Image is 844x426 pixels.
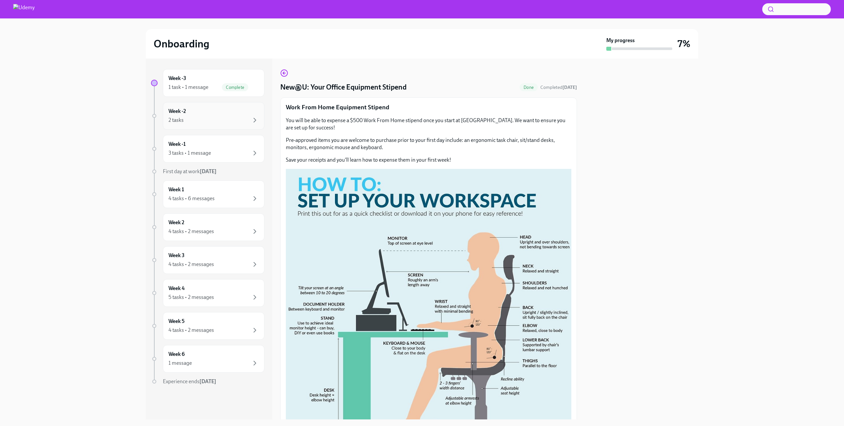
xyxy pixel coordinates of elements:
div: 4 tasks • 6 messages [168,195,215,202]
h6: Week 2 [168,219,184,226]
span: Completed [540,85,577,90]
h4: New@U: Your Office Equipment Stipend [280,82,407,92]
div: 5 tasks • 2 messages [168,294,214,301]
div: 3 tasks • 1 message [168,149,211,157]
p: Pre-approved items you are welcome to purchase prior to your first day include: an ergonomic task... [286,137,571,151]
h6: Week -3 [168,75,186,82]
strong: [DATE] [562,85,577,90]
span: Experience ends [163,378,216,385]
div: 4 tasks • 2 messages [168,327,214,334]
a: Week -31 task • 1 messageComplete [151,69,264,97]
h6: Week -2 [168,108,186,115]
a: Week 14 tasks • 6 messages [151,180,264,208]
a: Week 24 tasks • 2 messages [151,213,264,241]
div: 1 task • 1 message [168,84,208,91]
span: First day at work [163,168,217,174]
span: Done [520,85,538,90]
div: 4 tasks • 2 messages [168,261,214,268]
div: 4 tasks • 2 messages [168,228,214,235]
a: Week -22 tasks [151,102,264,130]
a: First day at work[DATE] [151,168,264,175]
strong: [DATE] [200,168,217,174]
h6: Week 6 [168,351,185,358]
p: You will be able to expense a $500 Work From Home stipend once you start at [GEOGRAPHIC_DATA]. We... [286,117,571,131]
a: Week 34 tasks • 2 messages [151,246,264,274]
p: Save your receipts and you'll learn how to expense them in your first week! [286,156,571,164]
strong: [DATE] [199,378,216,385]
p: Work From Home Equipment Stipend [286,103,571,112]
h6: Week 1 [168,186,184,193]
div: 1 message [168,359,192,367]
span: September 30th, 2025 11:08 [540,84,577,91]
strong: My progress [606,37,635,44]
h6: Week 5 [168,318,185,325]
h2: Onboarding [154,37,209,50]
div: 2 tasks [168,117,184,124]
a: Week -13 tasks • 1 message [151,135,264,163]
h6: Week -1 [168,141,186,148]
a: Week 54 tasks • 2 messages [151,312,264,340]
a: Week 45 tasks • 2 messages [151,279,264,307]
a: Week 61 message [151,345,264,373]
span: Complete [222,85,248,90]
h3: 7% [678,38,690,50]
img: Udemy [13,4,35,14]
h6: Week 4 [168,285,185,292]
h6: Week 3 [168,252,185,259]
